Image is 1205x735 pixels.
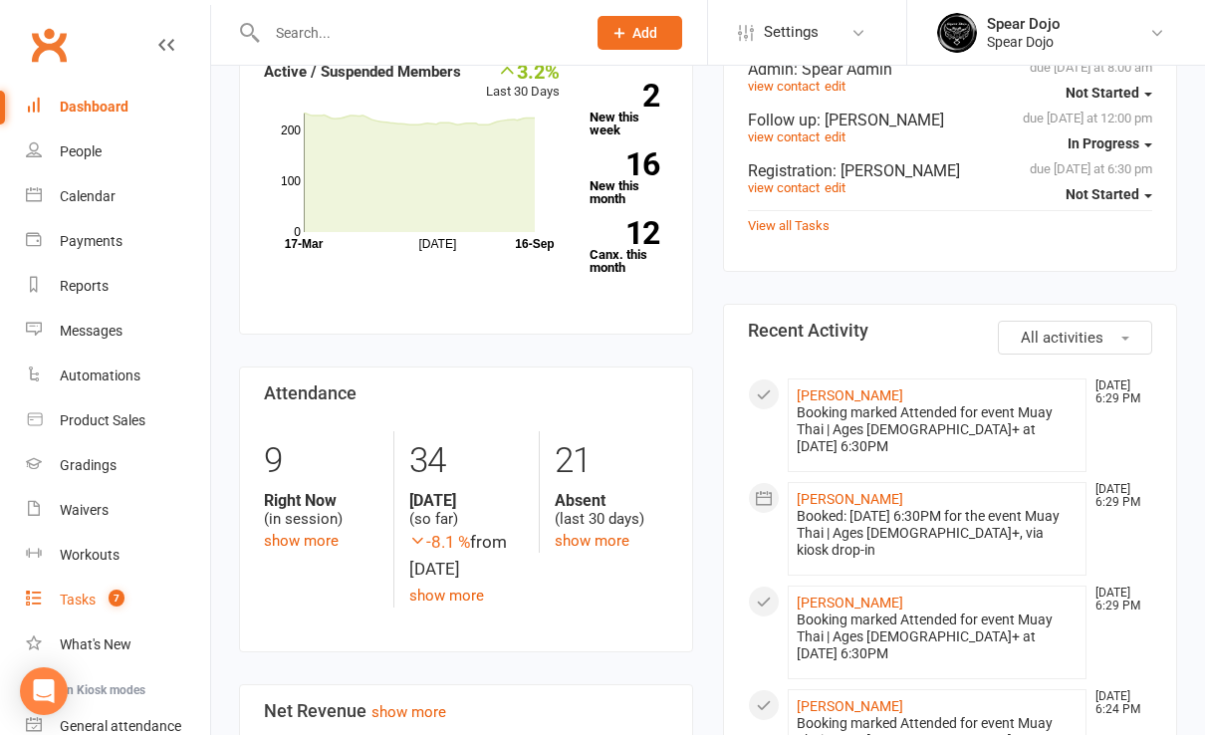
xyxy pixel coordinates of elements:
a: Gradings [26,443,210,488]
span: All activities [1021,329,1103,347]
a: view contact [748,129,820,144]
a: [PERSON_NAME] [797,595,903,611]
div: Workouts [60,547,120,563]
a: show more [555,532,629,550]
div: Booking marked Attended for event Muay Thai | Ages [DEMOGRAPHIC_DATA]+ at [DATE] 6:30PM [797,404,1078,455]
span: Add [632,25,657,41]
div: Calendar [60,188,116,204]
div: Open Intercom Messenger [20,667,68,715]
a: edit [825,180,845,195]
button: All activities [998,321,1152,355]
time: [DATE] 6:29 PM [1085,483,1151,509]
div: Waivers [60,502,109,518]
div: (so far) [409,491,523,529]
div: General attendance [60,718,181,734]
button: Add [598,16,682,50]
div: Spear Dojo [987,15,1061,33]
div: People [60,143,102,159]
div: (last 30 days) [555,491,668,529]
div: Automations [60,367,140,383]
a: Messages [26,309,210,354]
a: 12Canx. this month [590,221,668,274]
button: Not Started [1066,75,1152,111]
a: 2New this week [590,84,668,136]
a: Waivers [26,488,210,533]
div: (in session) [264,491,378,529]
div: 34 [409,431,523,491]
time: [DATE] 6:24 PM [1085,690,1151,716]
a: View all Tasks [748,218,830,233]
span: : [PERSON_NAME] [817,111,944,129]
h3: Net Revenue [264,701,668,721]
button: In Progress [1068,125,1152,161]
span: Settings [764,10,819,55]
span: : [PERSON_NAME] [833,161,960,180]
div: from [DATE] [409,529,523,583]
div: Last 30 Days [486,60,560,103]
div: 3.2% [486,60,560,82]
div: Gradings [60,457,117,473]
div: What's New [60,636,131,652]
a: edit [825,129,845,144]
time: [DATE] 6:29 PM [1085,379,1151,405]
a: Product Sales [26,398,210,443]
a: show more [371,703,446,721]
time: [DATE] 6:29 PM [1085,587,1151,612]
a: edit [825,79,845,94]
a: Workouts [26,533,210,578]
a: People [26,129,210,174]
div: Booking marked Attended for event Muay Thai | Ages [DEMOGRAPHIC_DATA]+ at [DATE] 6:30PM [797,612,1078,662]
a: Dashboard [26,85,210,129]
strong: 2 [590,81,659,111]
a: [PERSON_NAME] [797,491,903,507]
strong: [DATE] [409,491,523,510]
a: Reports [26,264,210,309]
span: : Spear Admin [794,60,892,79]
div: Registration [748,161,1152,180]
a: Payments [26,219,210,264]
div: Spear Dojo [987,33,1061,51]
span: -8.1 % [409,532,470,552]
h3: Attendance [264,383,668,403]
img: thumb_image1623745760.png [937,13,977,53]
a: What's New [26,622,210,667]
a: [PERSON_NAME] [797,698,903,714]
span: Not Started [1066,186,1139,202]
span: In Progress [1068,135,1139,151]
strong: 12 [590,218,659,248]
a: view contact [748,180,820,195]
div: Messages [60,323,122,339]
strong: Active / Suspended Members [264,63,461,81]
div: Reports [60,278,109,294]
div: Tasks [60,592,96,608]
a: show more [264,532,339,550]
strong: 16 [590,149,659,179]
h3: Recent Activity [748,321,1152,341]
a: show more [409,587,484,605]
div: Booked: [DATE] 6:30PM for the event Muay Thai | Ages [DEMOGRAPHIC_DATA]+, via kiosk drop-in [797,508,1078,559]
a: Calendar [26,174,210,219]
span: 7 [109,590,124,607]
div: 9 [264,431,378,491]
button: Not Started [1066,176,1152,212]
a: Tasks 7 [26,578,210,622]
span: Not Started [1066,85,1139,101]
strong: Right Now [264,491,378,510]
a: 16New this month [590,152,668,205]
div: Admin [748,60,1152,79]
div: Follow up [748,111,1152,129]
div: Product Sales [60,412,145,428]
div: Dashboard [60,99,128,115]
a: [PERSON_NAME] [797,387,903,403]
div: 21 [555,431,668,491]
div: Payments [60,233,122,249]
a: view contact [748,79,820,94]
a: Automations [26,354,210,398]
a: Clubworx [24,20,74,70]
strong: Absent [555,491,668,510]
input: Search... [261,19,572,47]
